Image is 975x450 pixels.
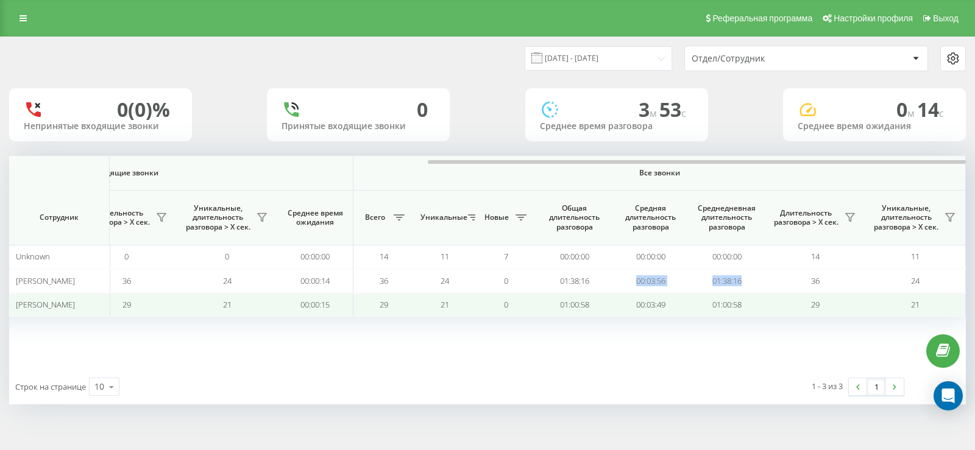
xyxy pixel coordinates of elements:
div: Отдел/Сотрудник [692,54,837,64]
span: 0 [896,96,917,122]
div: 0 [417,98,428,121]
span: Все звонки [389,168,929,178]
span: 36 [811,275,820,286]
td: 00:00:00 [689,245,765,269]
span: 21 [441,299,449,310]
td: 00:00:00 [536,245,612,269]
span: м [907,107,917,120]
span: c [681,107,686,120]
span: 0 [124,251,129,262]
span: м [650,107,659,120]
span: 14 [917,96,944,122]
span: Сотрудник [19,213,99,222]
div: 1 - 3 из 3 [812,380,843,392]
td: 01:00:58 [689,293,765,317]
span: 7 [504,251,508,262]
span: 21 [223,299,232,310]
span: 24 [911,275,920,286]
span: 36 [380,275,388,286]
span: 0 [225,251,229,262]
div: Open Intercom Messenger [934,381,963,410]
span: Уникальные [420,213,464,222]
span: 29 [380,299,388,310]
span: Длительность разговора > Х сек. [82,208,152,227]
div: Среднее время ожидания [798,121,951,132]
span: Всего [360,213,390,222]
span: Длительность разговора > Х сек. [771,208,841,227]
span: Уникальные, длительность разговора > Х сек. [871,203,941,232]
span: 21 [911,299,920,310]
span: 29 [122,299,131,310]
span: 11 [911,251,920,262]
span: Общая длительность разговора [545,203,603,232]
span: 0 [504,275,508,286]
td: 00:00:00 [612,245,689,269]
div: 10 [94,381,104,393]
span: Строк на странице [15,381,86,392]
td: 00:00:00 [277,245,353,269]
td: 00:00:14 [277,269,353,292]
span: 14 [811,251,820,262]
div: Непринятые входящие звонки [24,121,177,132]
td: 01:38:16 [536,269,612,292]
td: 00:03:56 [612,269,689,292]
span: 29 [811,299,820,310]
span: 24 [223,275,232,286]
span: Выход [933,13,959,23]
span: Среднее время ожидания [286,208,344,227]
span: Уникальные, длительность разговора > Х сек. [183,203,253,232]
span: 3 [639,96,659,122]
div: Среднее время разговора [540,121,693,132]
td: 01:38:16 [689,269,765,292]
span: 24 [441,275,449,286]
span: 0 [504,299,508,310]
span: 14 [380,251,388,262]
span: Настройки профиля [834,13,913,23]
span: Новые [481,213,512,222]
span: [PERSON_NAME] [16,299,75,310]
div: 0 (0)% [117,98,170,121]
td: 00:00:15 [277,293,353,317]
span: 53 [659,96,686,122]
span: Среднедневная длительность разговора [698,203,756,232]
span: 36 [122,275,131,286]
span: Средняя длительность разговора [622,203,679,232]
td: 00:03:49 [612,293,689,317]
span: Unknown [16,251,50,262]
div: Принятые входящие звонки [282,121,435,132]
span: 11 [441,251,449,262]
td: 01:00:58 [536,293,612,317]
a: 1 [867,378,885,395]
span: Реферальная программа [712,13,812,23]
span: [PERSON_NAME] [16,275,75,286]
span: c [939,107,944,120]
